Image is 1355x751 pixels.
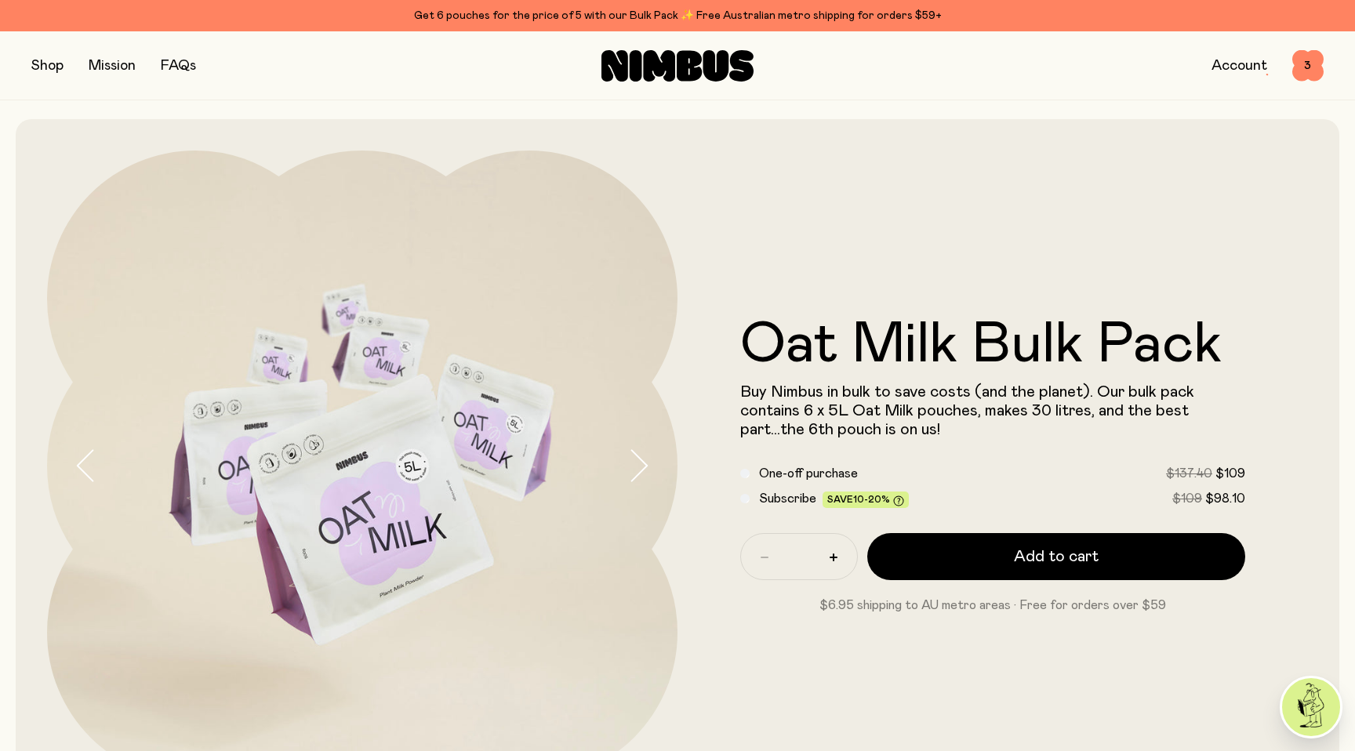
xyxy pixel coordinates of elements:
span: 10-20% [853,495,890,504]
a: Account [1212,59,1267,73]
span: Buy Nimbus in bulk to save costs (and the planet). Our bulk pack contains 6 x 5L Oat Milk pouches... [740,384,1194,437]
span: $137.40 [1166,467,1212,480]
span: $109 [1215,467,1245,480]
a: FAQs [161,59,196,73]
span: One-off purchase [759,467,858,480]
span: $109 [1172,492,1202,505]
button: Add to cart [867,533,1245,580]
span: Subscribe [759,492,816,505]
div: Get 6 pouches for the price of 5 with our Bulk Pack ✨ Free Australian metro shipping for orders $59+ [31,6,1324,25]
a: Mission [89,59,136,73]
button: 3 [1292,50,1324,82]
h1: Oat Milk Bulk Pack [740,317,1245,373]
span: $98.10 [1205,492,1245,505]
img: agent [1282,678,1340,736]
span: Save [827,495,904,506]
span: Add to cart [1014,546,1099,568]
p: $6.95 shipping to AU metro areas · Free for orders over $59 [740,596,1245,615]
